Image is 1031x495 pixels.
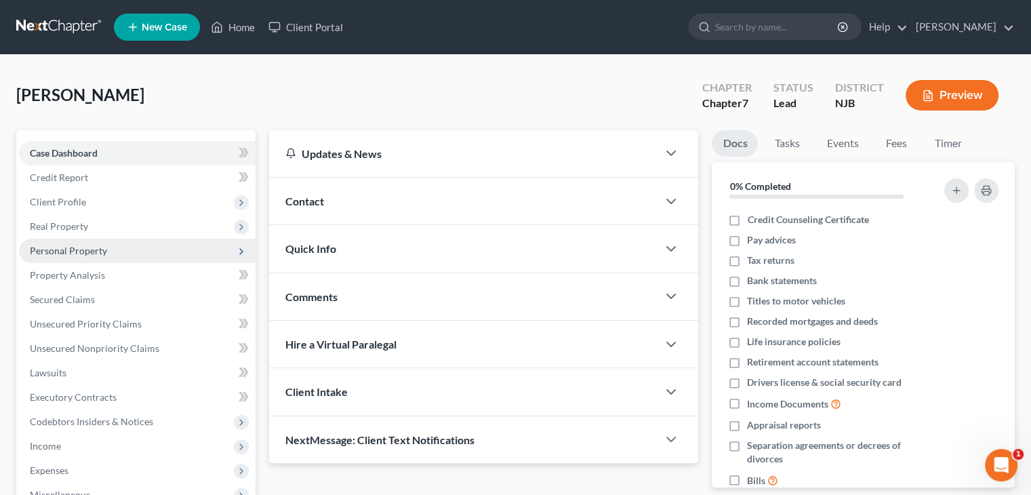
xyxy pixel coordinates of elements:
[715,14,839,39] input: Search by name...
[30,391,117,403] span: Executory Contracts
[747,335,841,349] span: Life insurance policies
[985,449,1017,481] iframe: Intercom live chat
[19,361,256,385] a: Lawsuits
[19,312,256,336] a: Unsecured Priority Claims
[30,269,105,281] span: Property Analysis
[747,254,794,267] span: Tax returns
[747,474,765,488] span: Bills
[874,130,918,157] a: Fees
[729,180,790,192] strong: 0% Completed
[30,294,95,305] span: Secured Claims
[19,385,256,410] a: Executory Contracts
[285,385,348,398] span: Client Intake
[142,22,187,33] span: New Case
[773,80,813,96] div: Status
[1013,449,1024,460] span: 1
[702,96,752,111] div: Chapter
[285,195,324,207] span: Contact
[702,80,752,96] div: Chapter
[262,15,350,39] a: Client Portal
[19,141,256,165] a: Case Dashboard
[30,220,88,232] span: Real Property
[815,130,869,157] a: Events
[30,147,98,159] span: Case Dashboard
[30,367,66,378] span: Lawsuits
[16,85,144,104] span: [PERSON_NAME]
[763,130,810,157] a: Tasks
[30,172,88,183] span: Credit Report
[747,233,796,247] span: Pay advices
[835,80,884,96] div: District
[747,294,845,308] span: Titles to motor vehicles
[19,288,256,312] a: Secured Claims
[909,15,1014,39] a: [PERSON_NAME]
[747,418,821,432] span: Appraisal reports
[19,165,256,190] a: Credit Report
[30,196,86,207] span: Client Profile
[747,274,817,288] span: Bank statements
[923,130,972,157] a: Timer
[285,242,336,255] span: Quick Info
[862,15,908,39] a: Help
[712,130,758,157] a: Docs
[30,318,142,330] span: Unsecured Priority Claims
[285,433,474,446] span: NextMessage: Client Text Notifications
[747,315,878,328] span: Recorded mortgages and deeds
[773,96,813,111] div: Lead
[30,464,68,476] span: Expenses
[30,440,61,452] span: Income
[285,290,338,303] span: Comments
[742,96,748,109] span: 7
[906,80,998,111] button: Preview
[747,376,902,389] span: Drivers license & social security card
[747,213,868,226] span: Credit Counseling Certificate
[285,146,641,161] div: Updates & News
[747,397,828,411] span: Income Documents
[747,355,878,369] span: Retirement account statements
[835,96,884,111] div: NJB
[30,416,153,427] span: Codebtors Insiders & Notices
[19,263,256,288] a: Property Analysis
[30,342,159,354] span: Unsecured Nonpriority Claims
[30,245,107,256] span: Personal Property
[204,15,262,39] a: Home
[747,439,927,466] span: Separation agreements or decrees of divorces
[19,336,256,361] a: Unsecured Nonpriority Claims
[285,338,397,351] span: Hire a Virtual Paralegal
